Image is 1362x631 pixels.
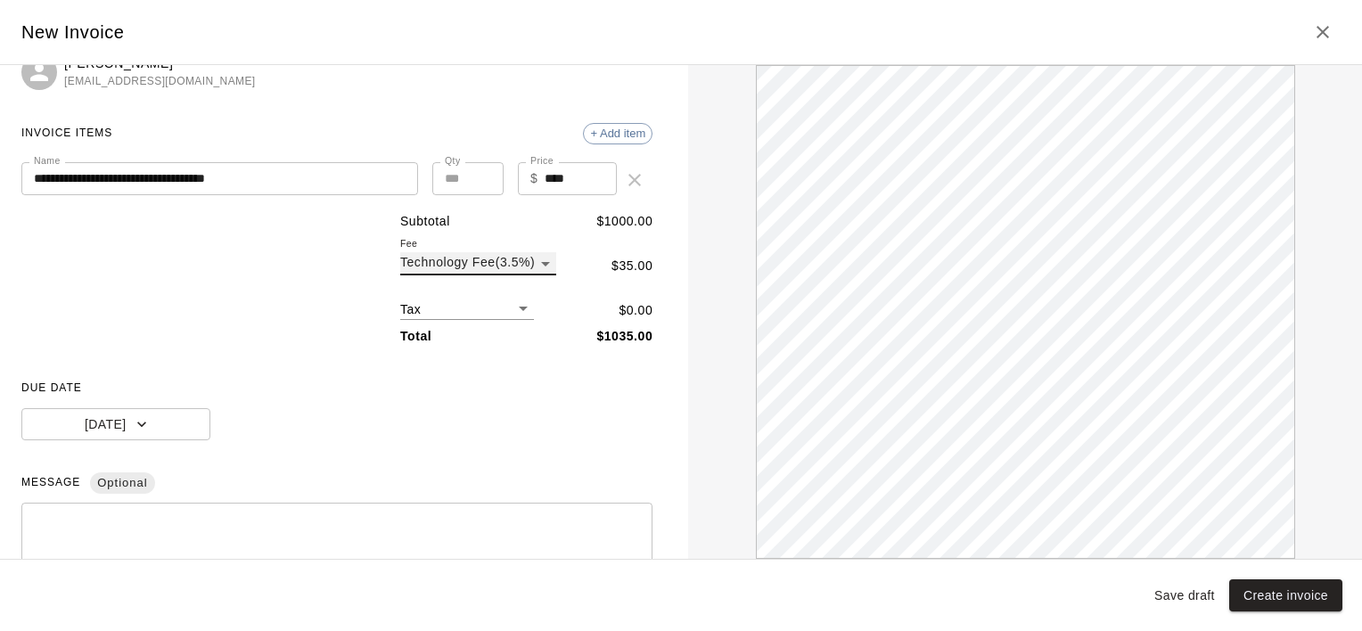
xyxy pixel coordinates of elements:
p: Subtotal [400,212,450,231]
label: Price [530,154,554,168]
label: Name [34,154,61,168]
p: $ 0.00 [619,301,652,320]
button: Create invoice [1229,579,1342,612]
button: Close [1305,14,1341,50]
b: Total [400,329,431,343]
span: MESSAGE [21,469,652,497]
b: $ 1035.00 [596,329,652,343]
span: [EMAIL_ADDRESS][DOMAIN_NAME] [64,73,256,91]
p: $ 1000.00 [596,212,652,231]
button: [DATE] [21,408,210,441]
span: Optional [90,468,154,499]
div: + Add item [583,123,652,144]
span: + Add item [584,127,652,140]
label: Fee [400,236,417,250]
span: DUE DATE [21,374,652,403]
p: $ [530,169,537,188]
h5: New Invoice [21,20,125,45]
p: $ 35.00 [611,257,652,275]
button: Save draft [1147,579,1222,612]
div: Technology Fee ( 3.5 % ) [400,252,556,275]
label: Qty [445,154,461,168]
span: INVOICE ITEMS [21,119,112,148]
